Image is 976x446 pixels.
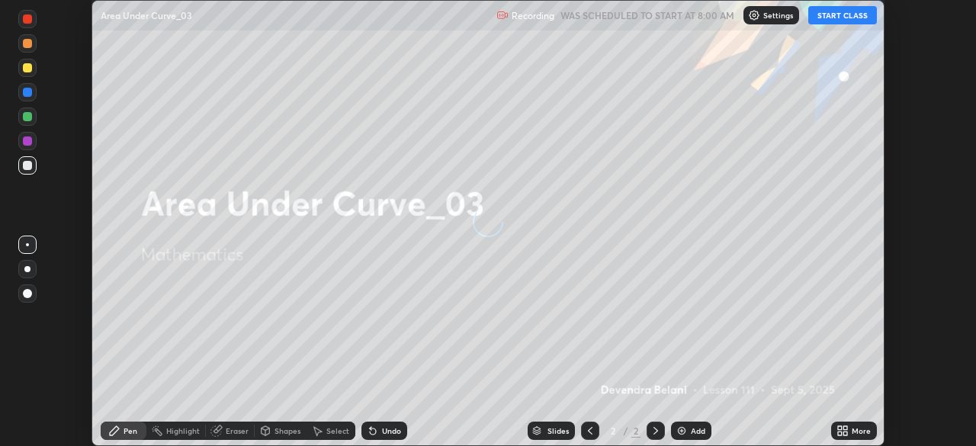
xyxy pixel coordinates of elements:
div: Eraser [226,427,249,435]
div: Pen [124,427,137,435]
div: Highlight [166,427,200,435]
div: Add [691,427,705,435]
button: START CLASS [808,6,877,24]
div: 2 [631,424,640,438]
img: class-settings-icons [748,9,760,21]
div: / [624,426,628,435]
h5: WAS SCHEDULED TO START AT 8:00 AM [560,8,734,22]
div: Shapes [274,427,300,435]
div: More [852,427,871,435]
img: add-slide-button [676,425,688,437]
p: Area Under Curve_03 [101,9,192,21]
div: Slides [547,427,569,435]
div: Undo [382,427,401,435]
p: Recording [512,10,554,21]
img: recording.375f2c34.svg [496,9,509,21]
div: Select [326,427,349,435]
p: Settings [763,11,793,19]
div: 2 [605,426,621,435]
